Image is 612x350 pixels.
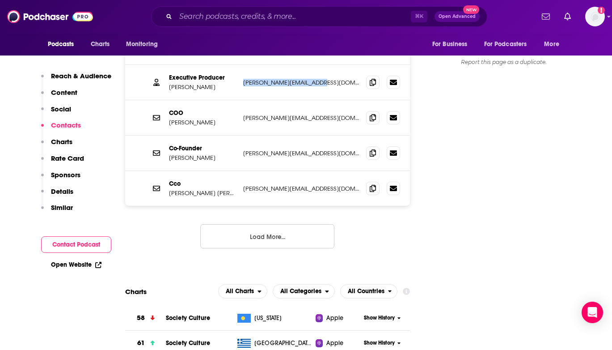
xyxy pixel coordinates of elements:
[41,171,80,187] button: Sponsors
[91,38,110,51] span: Charts
[169,145,236,152] p: Co-Founder
[234,339,316,348] a: [GEOGRAPHIC_DATA]
[137,313,145,323] h3: 58
[125,287,147,296] h2: Charts
[41,137,72,154] button: Charts
[585,7,605,26] button: Show profile menu
[51,203,73,212] p: Similar
[51,187,73,196] p: Details
[364,314,395,322] span: Show History
[326,339,343,348] span: Apple
[439,14,476,19] span: Open Advanced
[437,59,571,66] div: Report this page as a duplicate.
[48,38,74,51] span: Podcasts
[51,72,111,80] p: Reach & Audience
[51,261,101,269] a: Open Website
[41,72,111,88] button: Reach & Audience
[340,284,398,299] h2: Countries
[280,288,321,295] span: All Categories
[243,114,359,122] p: [PERSON_NAME][EMAIL_ADDRESS][DOMAIN_NAME]
[432,38,468,51] span: For Business
[169,119,236,126] p: [PERSON_NAME]
[273,284,335,299] button: open menu
[585,7,605,26] img: User Profile
[243,149,359,157] p: [PERSON_NAME][EMAIL_ADDRESS][DOMAIN_NAME]
[41,121,81,137] button: Contacts
[273,284,335,299] h2: Categories
[478,36,540,53] button: open menu
[226,288,254,295] span: All Charts
[254,314,282,323] span: Palau
[169,109,236,117] p: COO
[51,171,80,179] p: Sponsors
[538,36,570,53] button: open menu
[538,9,553,24] a: Show notifications dropdown
[411,11,427,22] span: ⌘ K
[51,154,84,162] p: Rate Card
[561,9,574,24] a: Show notifications dropdown
[544,38,559,51] span: More
[41,203,73,220] button: Similar
[340,284,398,299] button: open menu
[169,154,236,162] p: [PERSON_NAME]
[120,36,169,53] button: open menu
[137,338,145,348] h3: 61
[364,339,395,347] span: Show History
[169,180,236,188] p: Cco
[126,38,158,51] span: Monitoring
[51,88,77,97] p: Content
[169,74,236,81] p: Executive Producer
[51,105,71,113] p: Social
[51,137,72,146] p: Charts
[582,302,603,323] div: Open Intercom Messenger
[234,314,316,323] a: [US_STATE]
[348,288,384,295] span: All Countries
[218,284,267,299] h2: Platforms
[463,5,479,14] span: New
[169,189,236,197] p: [PERSON_NAME] [PERSON_NAME]
[42,36,86,53] button: open menu
[85,36,115,53] a: Charts
[326,314,343,323] span: Apple
[169,83,236,91] p: [PERSON_NAME]
[598,7,605,14] svg: Add a profile image
[361,314,404,322] button: Show History
[41,187,73,204] button: Details
[426,36,479,53] button: open menu
[41,88,77,105] button: Content
[316,314,361,323] a: Apple
[51,121,81,129] p: Contacts
[218,284,267,299] button: open menu
[361,339,404,347] button: Show History
[41,154,84,171] button: Rate Card
[176,9,411,24] input: Search podcasts, credits, & more...
[166,314,210,322] a: Society Culture
[316,339,361,348] a: Apple
[125,306,166,330] a: 58
[243,185,359,192] p: [PERSON_NAME][EMAIL_ADDRESS][DOMAIN_NAME]
[151,6,487,27] div: Search podcasts, credits, & more...
[7,8,93,25] img: Podchaser - Follow, Share and Rate Podcasts
[254,339,312,348] span: Greece
[435,11,480,22] button: Open AdvancedNew
[41,236,111,253] button: Contact Podcast
[484,38,527,51] span: For Podcasters
[166,339,210,347] a: Society Culture
[200,224,334,248] button: Load More...
[585,7,605,26] span: Logged in as BenLaurro
[243,79,359,86] p: [PERSON_NAME][EMAIL_ADDRESS][DOMAIN_NAME]
[41,105,71,121] button: Social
